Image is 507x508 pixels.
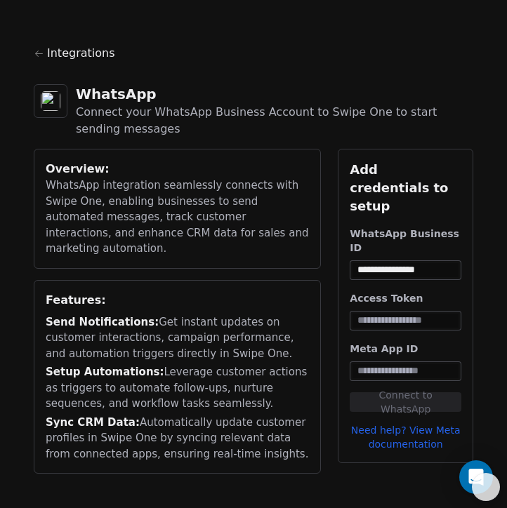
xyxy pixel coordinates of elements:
a: Need help? View Meta documentation [350,423,461,451]
a: Integrations [34,45,473,73]
div: Automatically update customer profiles in Swipe One by syncing relevant data from connected apps,... [46,415,309,462]
div: WhatsApp Business ID [350,227,461,255]
span: Setup Automations: [46,366,164,378]
div: Features: [46,292,309,309]
button: Connect to WhatsApp [350,392,461,412]
div: Access Token [350,291,461,305]
div: Connect your WhatsApp Business Account to Swipe One to start sending messages [76,104,473,138]
span: Sync CRM Data: [46,416,140,429]
img: whatsapp.svg [41,91,60,111]
div: WhatsApp [76,84,473,104]
div: Get instant updates on customer interactions, campaign performance, and automation triggers direc... [46,314,309,362]
div: WhatsApp integration seamlessly connects with Swipe One, enabling businesses to send automated me... [46,178,309,257]
div: Leverage customer actions as triggers to automate follow-ups, nurture sequences, and workflow tas... [46,364,309,412]
span: Send Notifications: [46,316,159,328]
span: Integrations [47,45,115,62]
div: Add credentials to setup [350,161,461,215]
div: Meta App ID [350,342,461,356]
div: Overview: [46,161,309,178]
div: Open Intercom Messenger [459,460,493,494]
